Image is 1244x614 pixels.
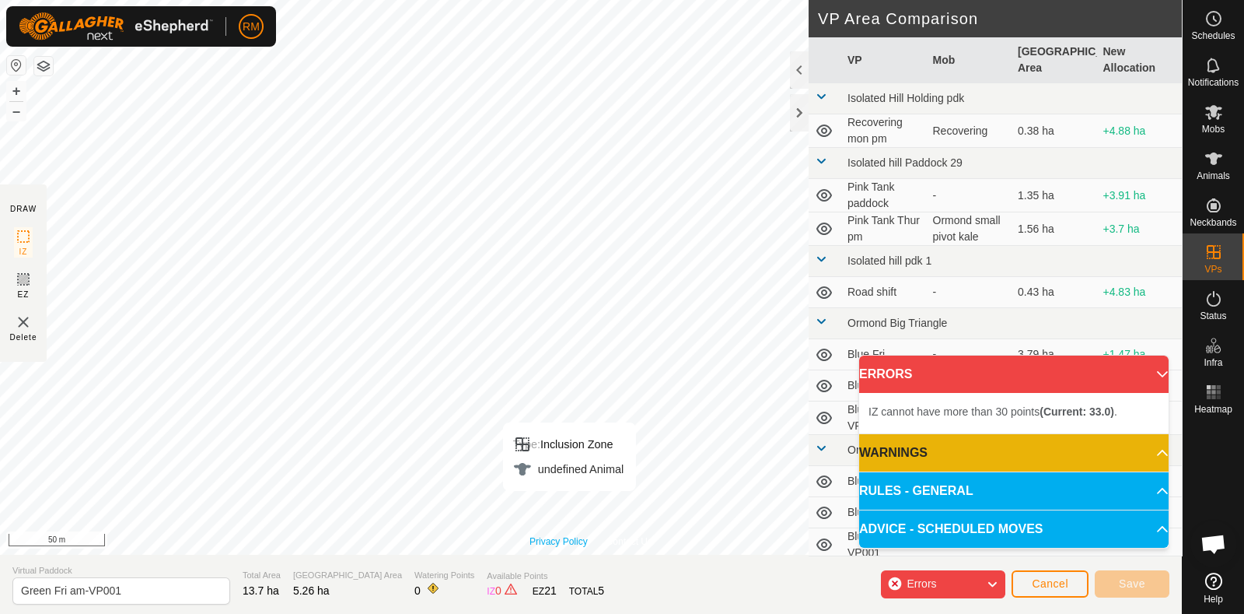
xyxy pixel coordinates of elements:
a: Help [1183,567,1244,610]
td: Blue Wed-VP001 [841,528,927,562]
td: Road shift [841,277,927,308]
span: VPs [1204,265,1221,274]
span: Animals [1197,171,1230,181]
img: Gallagher Logo [19,12,213,40]
div: - [933,346,1006,363]
th: New Allocation [1097,37,1183,83]
span: EZ [18,289,30,300]
span: Cancel [1032,577,1068,590]
span: Watering Points [414,569,474,582]
span: Neckbands [1190,218,1236,227]
span: ERRORS [859,365,912,384]
td: Blue Wed [841,497,927,528]
td: Blue Fri [841,339,927,370]
span: Notifications [1188,78,1239,87]
span: Available Points [487,570,604,583]
a: Privacy Policy [529,535,588,549]
td: 1.35 ha [1012,179,1097,212]
td: Pink Tank Thur pm [841,212,927,246]
p-accordion-content: ERRORS [859,393,1169,433]
span: WARNINGS [859,444,928,462]
a: Contact Us [606,535,652,549]
th: [GEOGRAPHIC_DATA] Area [1012,37,1097,83]
div: Inclusion Zone [513,435,624,454]
span: Help [1204,595,1223,604]
span: 5.26 ha [293,584,330,597]
p-accordion-header: ERRORS [859,356,1169,393]
span: Status [1200,311,1226,321]
span: 21 [544,584,557,597]
span: [GEOGRAPHIC_DATA] Area [293,569,402,582]
td: +4.83 ha [1097,277,1183,308]
span: Errors [907,577,936,590]
span: Save [1119,577,1145,590]
span: 13.7 ha [243,584,279,597]
span: 0 [414,584,421,597]
button: Reset Map [7,56,26,75]
span: IZ cannot have more than 30 points . [868,405,1117,418]
span: Mobs [1202,125,1225,134]
td: +3.91 ha [1097,179,1183,212]
span: RULES - GENERAL [859,482,973,500]
div: IZ [487,583,519,599]
button: – [7,102,26,121]
span: 0 [495,584,501,597]
span: Ormond Small Pivot [847,444,944,456]
span: Virtual Paddock [12,564,230,577]
span: Infra [1204,358,1222,367]
span: RM [243,19,260,35]
span: ADVICE - SCHEDULED MOVES [859,520,1043,539]
div: Open chat [1190,521,1237,567]
td: Blue Thur [841,370,927,402]
button: Save [1095,570,1169,598]
td: Blue Wed-VP001 [841,402,927,435]
span: Schedules [1191,31,1235,40]
div: EZ [533,583,557,599]
td: +4.88 ha [1097,114,1183,148]
div: Recovering [933,123,1006,139]
span: Isolated hill Paddock 29 [847,156,963,169]
span: Delete [10,332,37,343]
td: +3.7 ha [1097,212,1183,246]
td: Blue Tue [841,466,927,497]
span: Isolated Hill Holding pdk [847,92,964,104]
td: 3.79 ha [1012,339,1097,370]
button: Cancel [1012,570,1088,598]
button: + [7,82,26,100]
td: Recovering mon pm [841,114,927,148]
div: DRAW [10,203,37,215]
img: VP [14,313,33,332]
div: undefined Animal [513,460,624,479]
th: Mob [927,37,1012,83]
td: 1.56 ha [1012,212,1097,246]
td: +1.47 ha [1097,339,1183,370]
td: Pink Tank paddock [841,179,927,212]
td: 0.43 ha [1012,277,1097,308]
div: TOTAL [569,583,604,599]
span: Ormond Big Triangle [847,317,947,329]
b: (Current: 33.0) [1040,405,1114,418]
td: 0.38 ha [1012,114,1097,148]
div: Ormond small pivot kale [933,212,1006,245]
th: VP [841,37,927,83]
p-accordion-header: ADVICE - SCHEDULED MOVES [859,510,1169,548]
p-accordion-header: RULES - GENERAL [859,472,1169,510]
span: IZ [19,246,28,258]
p-accordion-header: WARNINGS [859,434,1169,472]
span: Heatmap [1194,405,1232,414]
span: 5 [598,584,604,597]
button: Map Layers [34,57,53,75]
h2: VP Area Comparison [818,9,1182,28]
div: - [933,188,1006,204]
div: - [933,284,1006,300]
span: Isolated hill pdk 1 [847,254,931,267]
span: Total Area [243,569,281,582]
